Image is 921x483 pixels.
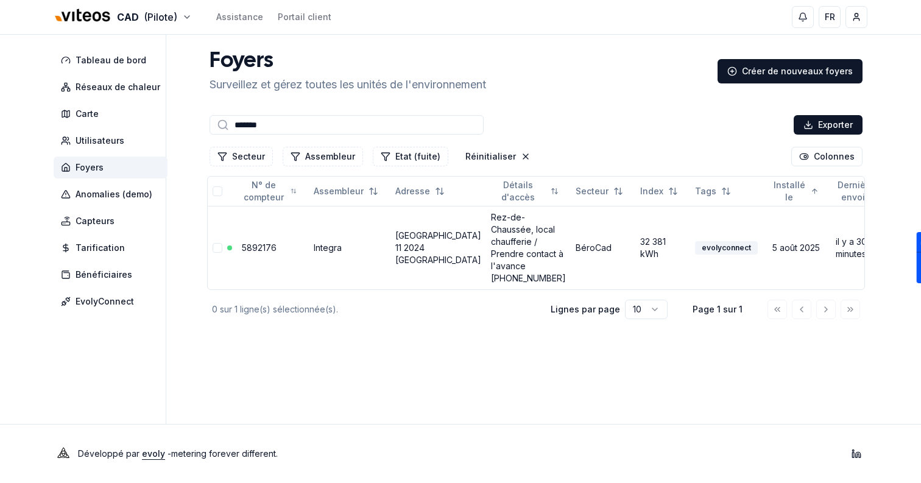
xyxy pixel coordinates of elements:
a: evoly [142,448,165,459]
td: 5 août 2025 [767,206,831,289]
button: Not sorted. Click to sort ascending. [568,182,630,201]
img: Viteos - CAD Logo [54,1,112,30]
button: Not sorted. Click to sort ascending. [484,182,566,201]
a: Capteurs [54,210,172,232]
td: BéroCad [571,206,635,289]
span: Secteur [576,185,609,197]
span: CAD [117,10,139,24]
button: Not sorted. Click to sort ascending. [688,182,738,201]
td: il y a 30 minutes [831,206,894,289]
td: Rez-de-Chaussée, local chaufferie / Prendre contact à l'avance [PHONE_NUMBER] [486,206,571,289]
span: N° de compteur [242,179,286,203]
span: Installé le [772,179,806,203]
button: Not sorted. Click to sort ascending. [828,182,889,201]
button: Tout sélectionner [213,186,222,196]
button: Filtrer les lignes [373,147,448,166]
button: Sélectionner la ligne [213,243,222,253]
button: Cocher les colonnes [791,147,863,166]
a: [GEOGRAPHIC_DATA] 11 2024 [GEOGRAPHIC_DATA] [395,230,481,265]
button: Sorted ascending. Click to sort descending. [765,182,826,201]
span: Index [640,185,663,197]
a: Anomalies (demo) [54,183,172,205]
a: Réseaux de chaleur [54,76,172,98]
span: Adresse [395,185,430,197]
span: Détails d'accès [491,179,546,203]
button: Filtrer les lignes [283,147,363,166]
button: Filtrer les lignes [210,147,273,166]
a: Créer de nouveaux foyers [718,59,863,83]
button: Réinitialiser les filtres [458,147,538,166]
a: 5892176 [242,242,277,253]
span: Bénéficiaires [76,269,132,281]
span: FR [825,11,835,23]
button: Exporter [794,115,863,135]
img: Evoly Logo [54,444,73,464]
span: Dernièr envoi [836,179,870,203]
button: Not sorted. Click to sort ascending. [388,182,452,201]
p: Développé par - metering forever different . [78,445,278,462]
span: EvolyConnect [76,295,134,308]
button: Not sorted. Click to sort ascending. [235,182,304,201]
button: CAD(Pilote) [54,4,192,30]
a: Assistance [216,11,263,23]
span: Tags [695,185,716,197]
p: Surveillez et gérez toutes les unités de l'environnement [210,76,486,93]
span: (Pilote) [144,10,177,24]
span: Anomalies (demo) [76,188,152,200]
a: Carte [54,103,172,125]
span: Tarification [76,242,125,254]
span: Utilisateurs [76,135,124,147]
div: 32 381 kWh [640,236,685,260]
a: Tarification [54,237,172,259]
a: EvolyConnect [54,291,172,312]
a: Foyers [54,157,172,178]
button: FR [819,6,841,28]
a: Bénéficiaires [54,264,172,286]
span: Tableau de bord [76,54,146,66]
span: Foyers [76,161,104,174]
a: Utilisateurs [54,130,172,152]
button: Not sorted. Click to sort ascending. [306,182,386,201]
div: evolyconnect [695,241,758,255]
a: Portail client [278,11,331,23]
td: Integra [309,206,390,289]
span: Réseaux de chaleur [76,81,160,93]
div: 0 sur 1 ligne(s) sélectionnée(s). [212,303,531,316]
p: Lignes par page [551,303,620,316]
span: Capteurs [76,215,115,227]
span: Carte [76,108,99,120]
button: Not sorted. Click to sort ascending. [633,182,685,201]
span: Assembleur [314,185,364,197]
a: Tableau de bord [54,49,172,71]
h1: Foyers [210,49,486,74]
div: Page 1 sur 1 [687,303,748,316]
